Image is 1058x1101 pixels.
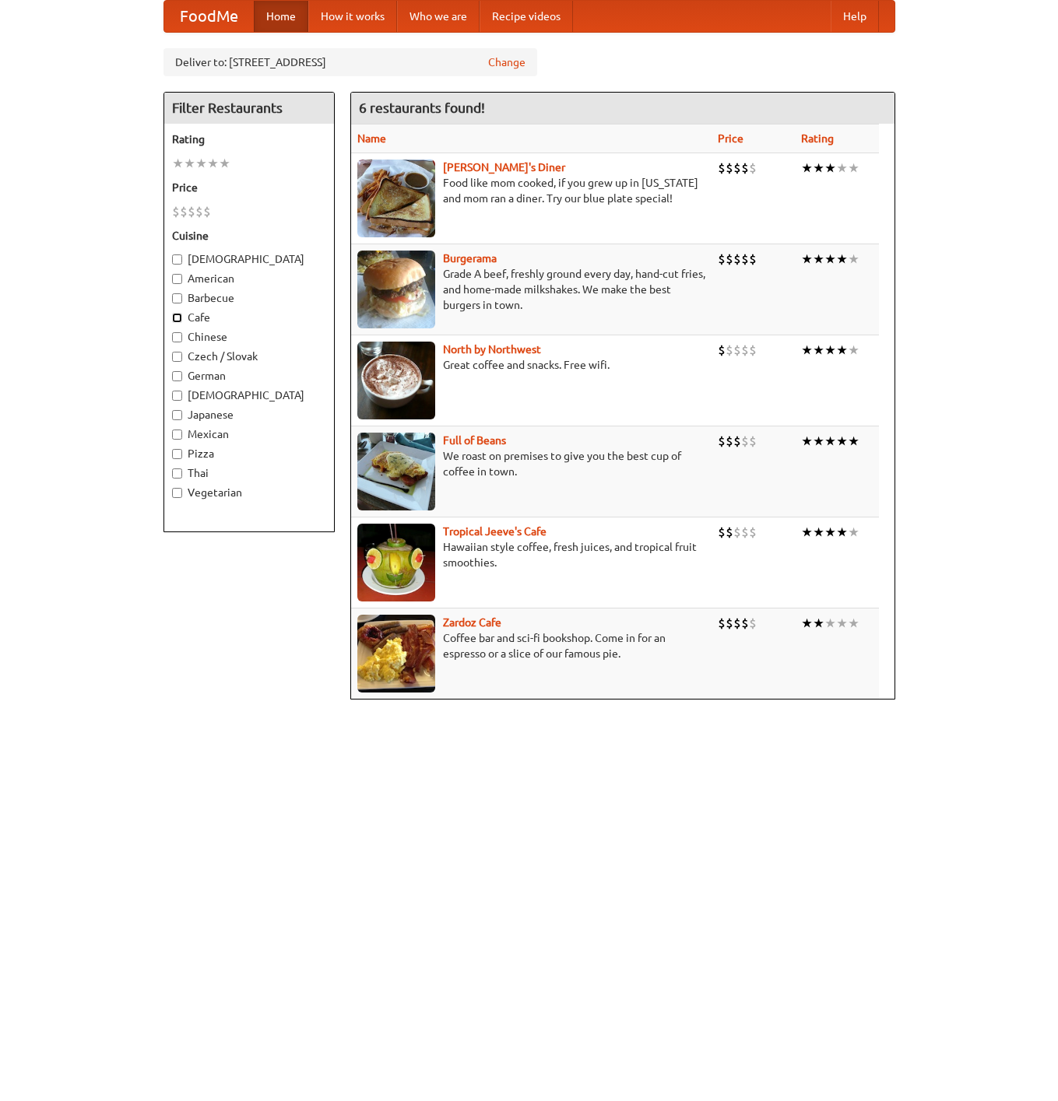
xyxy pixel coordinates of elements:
[488,54,525,70] a: Change
[172,391,182,401] input: [DEMOGRAPHIC_DATA]
[813,160,824,177] li: ★
[357,630,705,661] p: Coffee bar and sci-fi bookshop. Come in for an espresso or a slice of our famous pie.
[733,342,741,359] li: $
[831,1,879,32] a: Help
[443,616,501,629] a: Zardoz Cafe
[801,342,813,359] li: ★
[749,342,757,359] li: $
[801,433,813,450] li: ★
[443,434,506,447] a: Full of Beans
[195,203,203,220] li: $
[480,1,573,32] a: Recipe videos
[172,293,182,303] input: Barbecue
[749,160,757,177] li: $
[801,132,834,145] a: Rating
[195,155,207,172] li: ★
[184,155,195,172] li: ★
[172,368,326,384] label: German
[172,387,326,403] label: [DEMOGRAPHIC_DATA]
[203,203,211,220] li: $
[172,310,326,325] label: Cafe
[824,251,836,268] li: ★
[357,433,435,510] img: beans.jpg
[172,446,326,461] label: Pizza
[443,343,541,356] a: North by Northwest
[308,1,397,32] a: How it works
[749,615,757,632] li: $
[164,93,334,124] h4: Filter Restaurants
[172,488,182,498] input: Vegetarian
[443,161,565,174] a: [PERSON_NAME]'s Diner
[813,524,824,541] li: ★
[733,160,741,177] li: $
[836,160,848,177] li: ★
[801,524,813,541] li: ★
[836,342,848,359] li: ★
[718,251,726,268] li: $
[172,203,180,220] li: $
[813,342,824,359] li: ★
[733,524,741,541] li: $
[357,524,435,601] img: jeeves.jpg
[357,132,386,145] a: Name
[836,251,848,268] li: ★
[749,251,757,268] li: $
[749,524,757,541] li: $
[848,160,859,177] li: ★
[813,615,824,632] li: ★
[172,131,326,147] h5: Rating
[357,448,705,479] p: We roast on premises to give you the best cup of coffee in town.
[397,1,480,32] a: Who we are
[172,271,326,286] label: American
[801,615,813,632] li: ★
[741,433,749,450] li: $
[172,274,182,284] input: American
[357,539,705,570] p: Hawaiian style coffee, fresh juices, and tropical fruit smoothies.
[741,524,749,541] li: $
[172,349,326,364] label: Czech / Slovak
[726,251,733,268] li: $
[824,160,836,177] li: ★
[172,371,182,381] input: German
[741,251,749,268] li: $
[357,615,435,693] img: zardoz.jpg
[733,251,741,268] li: $
[718,342,726,359] li: $
[848,433,859,450] li: ★
[172,426,326,442] label: Mexican
[172,228,326,244] h5: Cuisine
[813,251,824,268] li: ★
[718,160,726,177] li: $
[219,155,230,172] li: ★
[357,266,705,313] p: Grade A beef, freshly ground every day, hand-cut fries, and home-made milkshakes. We make the bes...
[172,485,326,500] label: Vegetarian
[836,615,848,632] li: ★
[443,252,497,265] a: Burgerama
[180,203,188,220] li: $
[357,160,435,237] img: sallys.jpg
[188,203,195,220] li: $
[172,251,326,267] label: [DEMOGRAPHIC_DATA]
[163,48,537,76] div: Deliver to: [STREET_ADDRESS]
[726,615,733,632] li: $
[824,524,836,541] li: ★
[172,465,326,481] label: Thai
[741,615,749,632] li: $
[172,329,326,345] label: Chinese
[718,132,743,145] a: Price
[848,342,859,359] li: ★
[726,524,733,541] li: $
[172,449,182,459] input: Pizza
[718,524,726,541] li: $
[172,180,326,195] h5: Price
[172,468,182,479] input: Thai
[172,155,184,172] li: ★
[172,254,182,265] input: [DEMOGRAPHIC_DATA]
[824,342,836,359] li: ★
[172,430,182,440] input: Mexican
[836,433,848,450] li: ★
[718,433,726,450] li: $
